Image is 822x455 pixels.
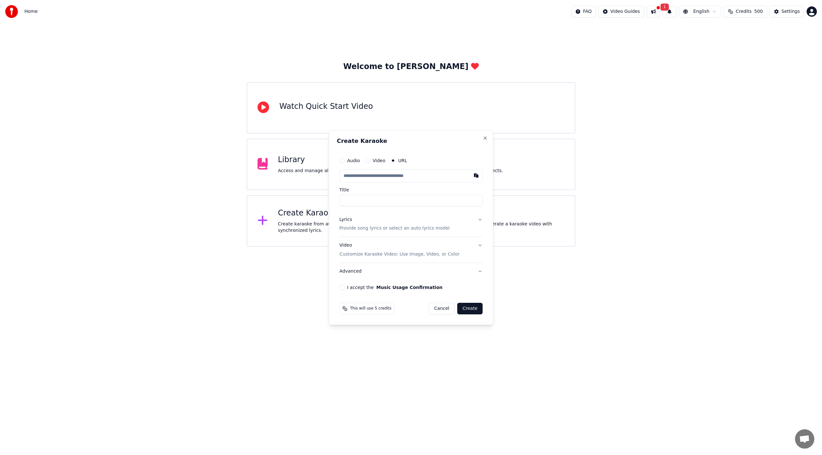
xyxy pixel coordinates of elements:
[339,263,483,280] button: Advanced
[339,225,450,232] p: Provide song lyrics or select an auto lyrics model
[398,158,407,163] label: URL
[347,158,360,163] label: Audio
[339,242,459,258] div: Video
[339,216,352,223] div: Lyrics
[350,306,391,311] span: This will use 5 credits
[339,251,459,258] p: Customize Karaoke Video: Use Image, Video, or Color
[339,211,483,237] button: LyricsProvide song lyrics or select an auto lyrics model
[429,303,455,314] button: Cancel
[457,303,483,314] button: Create
[376,285,442,290] button: I accept the
[373,158,385,163] label: Video
[339,237,483,263] button: VideoCustomize Karaoke Video: Use Image, Video, or Color
[337,138,485,144] h2: Create Karaoke
[339,188,483,192] label: Title
[347,285,442,290] label: I accept the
